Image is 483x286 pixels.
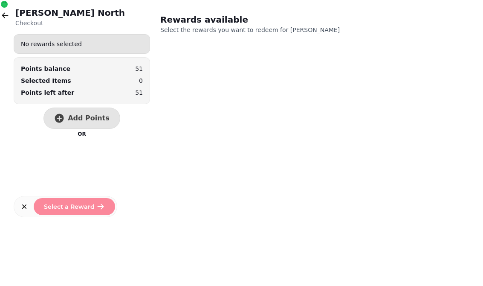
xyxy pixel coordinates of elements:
p: 51 [135,64,143,73]
p: OR [78,131,86,137]
div: Points balance [21,64,70,73]
p: Select the rewards you want to redeem for [160,26,379,34]
button: Select a Reward [34,198,115,215]
span: [PERSON_NAME] [290,26,340,33]
div: No rewards selected [14,36,150,52]
p: 0 [139,76,143,85]
p: Selected Items [21,76,71,85]
button: Add Points [43,108,120,129]
p: 51 [135,88,143,97]
p: Points left after [21,88,74,97]
p: Checkout [15,19,125,27]
span: Add Points [68,115,110,122]
h2: [PERSON_NAME] North [15,7,125,19]
span: Select a Reward [44,204,95,210]
h2: Rewards available [160,14,324,26]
